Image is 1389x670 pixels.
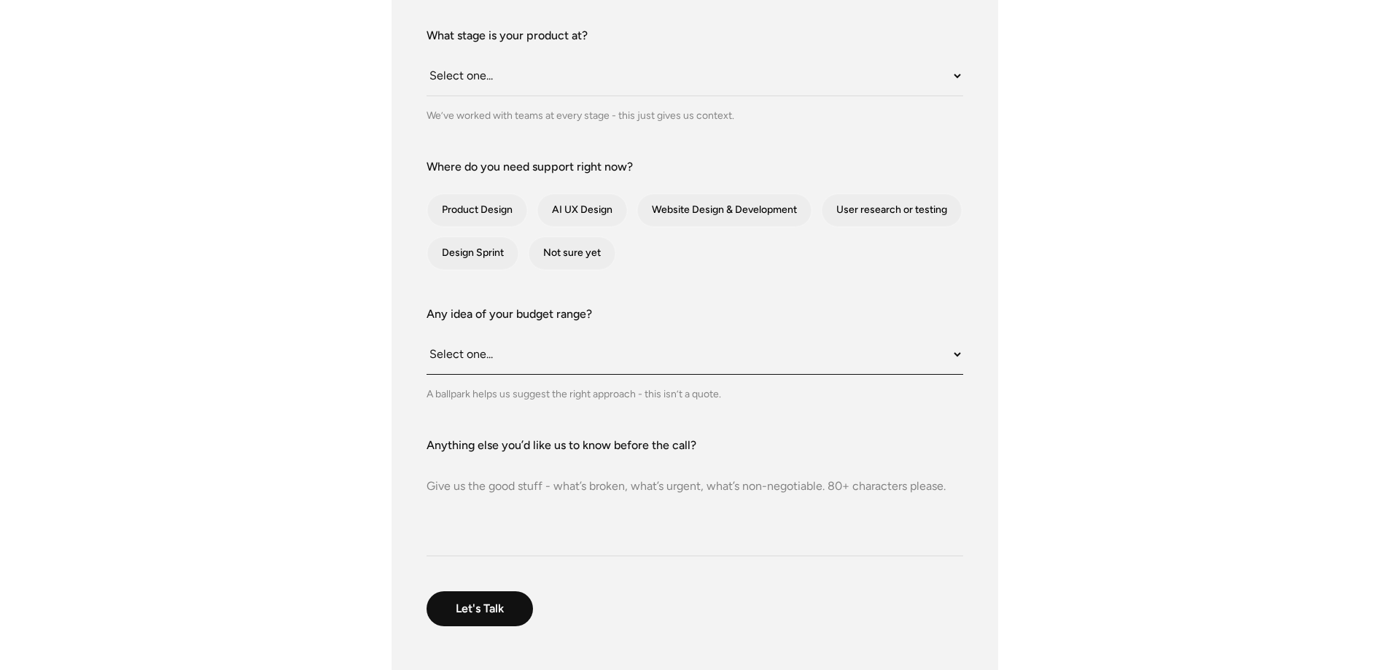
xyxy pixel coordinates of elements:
div: A ballpark helps us suggest the right approach - this isn’t a quote. [427,386,963,402]
label: What stage is your product at? [427,27,963,44]
label: Any idea of your budget range? [427,305,963,323]
label: Anything else you’d like us to know before the call? [427,437,963,454]
div: We’ve worked with teams at every stage - this just gives us context. [427,108,963,123]
input: Let's Talk [427,591,533,626]
label: Where do you need support right now? [427,158,963,176]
